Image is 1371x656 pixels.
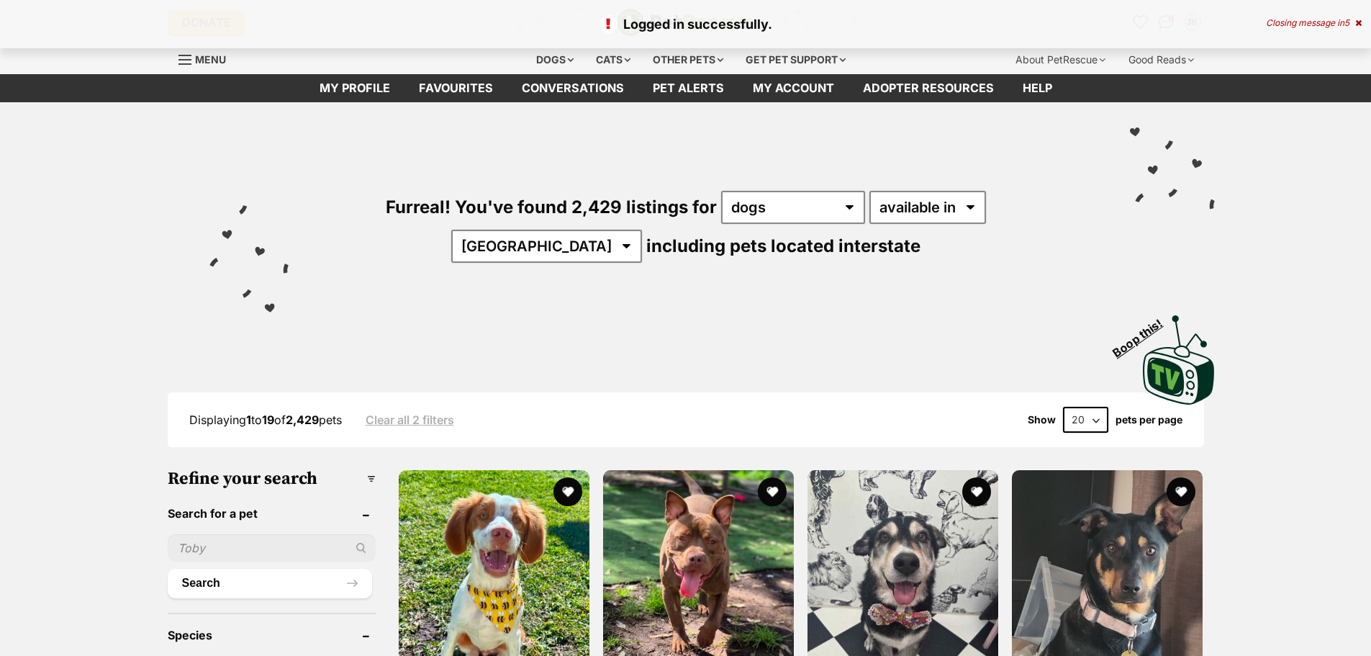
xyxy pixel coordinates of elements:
span: including pets located interstate [646,235,920,256]
img: PetRescue TV logo [1143,315,1215,405]
button: favourite [553,477,582,506]
span: Furreal! You've found 2,429 listings for [386,197,717,217]
a: Menu [178,45,236,71]
button: favourite [758,477,787,506]
span: 5 [1344,17,1349,28]
div: Closing message in [1266,18,1362,28]
header: Species [168,629,376,642]
a: My profile [305,74,404,102]
p: Logged in successfully. [14,14,1357,34]
a: Boop this! [1143,302,1215,408]
div: Dogs [526,45,584,74]
span: Displaying to of pets [189,413,342,427]
input: Toby [168,534,376,562]
label: pets per page [1116,414,1182,426]
div: Good Reads [1118,45,1204,74]
div: Cats [586,45,641,74]
h3: Refine your search [168,469,376,489]
header: Search for a pet [168,507,376,520]
span: Menu [195,53,226,66]
strong: 19 [262,413,274,427]
button: favourite [1167,477,1195,506]
div: About PetRescue [1005,45,1116,74]
div: Other pets [643,45,733,74]
a: Pet alerts [638,74,738,102]
span: Boop this! [1110,307,1176,359]
a: Adopter resources [849,74,1008,102]
a: Clear all 2 filters [366,413,454,426]
a: conversations [507,74,638,102]
a: Help [1008,74,1067,102]
div: Get pet support [736,45,856,74]
button: Search [168,569,372,598]
strong: 1 [246,413,251,427]
span: Show [1028,414,1056,426]
a: Favourites [404,74,507,102]
strong: 2,429 [286,413,319,427]
button: favourite [962,477,991,506]
a: My account [738,74,849,102]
